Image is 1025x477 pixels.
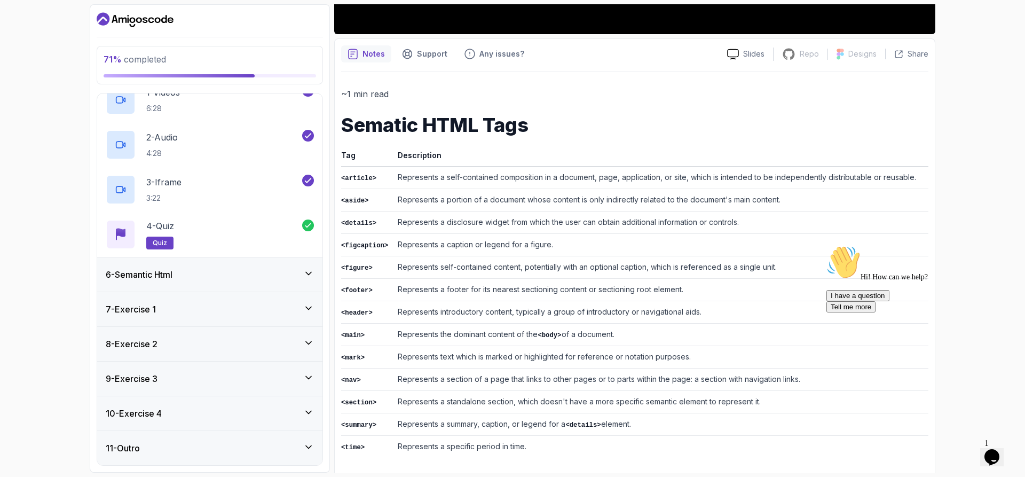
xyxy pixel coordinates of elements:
[393,301,928,324] td: Represents introductory content, typically a group of introductory or navigational aids.
[393,324,928,346] td: Represents the dominant content of the of a document.
[393,189,928,212] td: Represents a portion of a document whose content is only indirectly related to the document's mai...
[146,220,174,232] p: 4 - Quiz
[393,346,928,369] td: Represents text which is marked or highlighted for reference or notation purposes.
[97,11,174,28] a: Dashboard
[393,212,928,234] td: Represents a disclosure widget from which the user can obtain additional information or controls.
[479,49,524,59] p: Any issues?
[341,421,376,429] code: <summary>
[4,4,196,72] div: 👋Hi! How can we help?I have a questionTell me more
[393,391,928,413] td: Represents a standalone section, which doesn't have a more specific semantic element to represent...
[393,436,928,458] td: Represents a specific period in time.
[106,372,157,385] h3: 9 - Exercise 3
[908,49,928,59] p: Share
[393,167,928,189] td: Represents a self-contained composition in a document, page, application, or site, which is inten...
[341,220,376,227] code: <details>
[393,369,928,391] td: Represents a section of a page that links to other pages or to parts within the page: a section w...
[146,176,182,189] p: 3 - Iframe
[822,241,1014,429] iframe: chat widget
[106,175,314,205] button: 3-Iframe3:22
[106,130,314,160] button: 2-Audio4:28
[885,49,928,59] button: Share
[341,264,373,272] code: <figure>
[106,220,314,249] button: 4-Quizquiz
[393,413,928,436] td: Represents a summary, caption, or legend for a element.
[341,242,388,249] code: <figcaption>
[341,114,928,136] h1: Sematic HTML Tags
[538,332,561,339] code: <body>
[4,49,67,60] button: I have a question
[719,49,773,60] a: Slides
[106,268,172,281] h3: 6 - Semantic Html
[393,148,928,167] th: Description
[146,193,182,204] p: 3:22
[106,85,314,115] button: 1-Videos6:28
[341,45,391,62] button: notes button
[565,421,601,429] code: <details>
[341,444,365,451] code: <time>
[341,399,376,406] code: <section>
[106,442,140,455] h3: 11 - Outro
[146,148,178,159] p: 4:28
[4,4,38,38] img: :wave:
[396,45,454,62] button: Support button
[146,131,178,144] p: 2 - Audio
[4,32,106,40] span: Hi! How can we help?
[743,49,764,59] p: Slides
[393,234,928,256] td: Represents a caption or legend for a figure.
[341,287,373,294] code: <footer>
[106,407,162,420] h3: 10 - Exercise 4
[97,431,322,465] button: 11-Outro
[106,338,157,350] h3: 8 - Exercise 2
[4,60,53,72] button: Tell me more
[417,49,447,59] p: Support
[104,54,166,65] span: completed
[341,354,365,362] code: <mark>
[341,175,376,182] code: <article>
[341,197,368,205] code: <aside>
[104,54,122,65] span: 71 %
[800,49,819,59] p: Repo
[341,377,361,384] code: <nav>
[153,239,167,247] span: quiz
[341,309,373,317] code: <header>
[393,256,928,279] td: Represents self-contained content, potentially with an optional caption, which is referenced as a...
[848,49,877,59] p: Designs
[458,45,531,62] button: Feedback button
[106,303,156,316] h3: 7 - Exercise 1
[97,396,322,431] button: 10-Exercise 4
[393,279,928,301] td: Represents a footer for its nearest sectioning content or sectioning root element.
[97,257,322,292] button: 6-Semantic Html
[97,327,322,361] button: 8-Exercise 2
[341,332,365,339] code: <main>
[97,292,322,326] button: 7-Exercise 1
[146,103,180,114] p: 6:28
[362,49,385,59] p: Notes
[980,434,1014,466] iframe: chat widget
[341,87,928,101] p: ~1 min read
[97,362,322,396] button: 9-Exercise 3
[341,148,393,167] th: Tag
